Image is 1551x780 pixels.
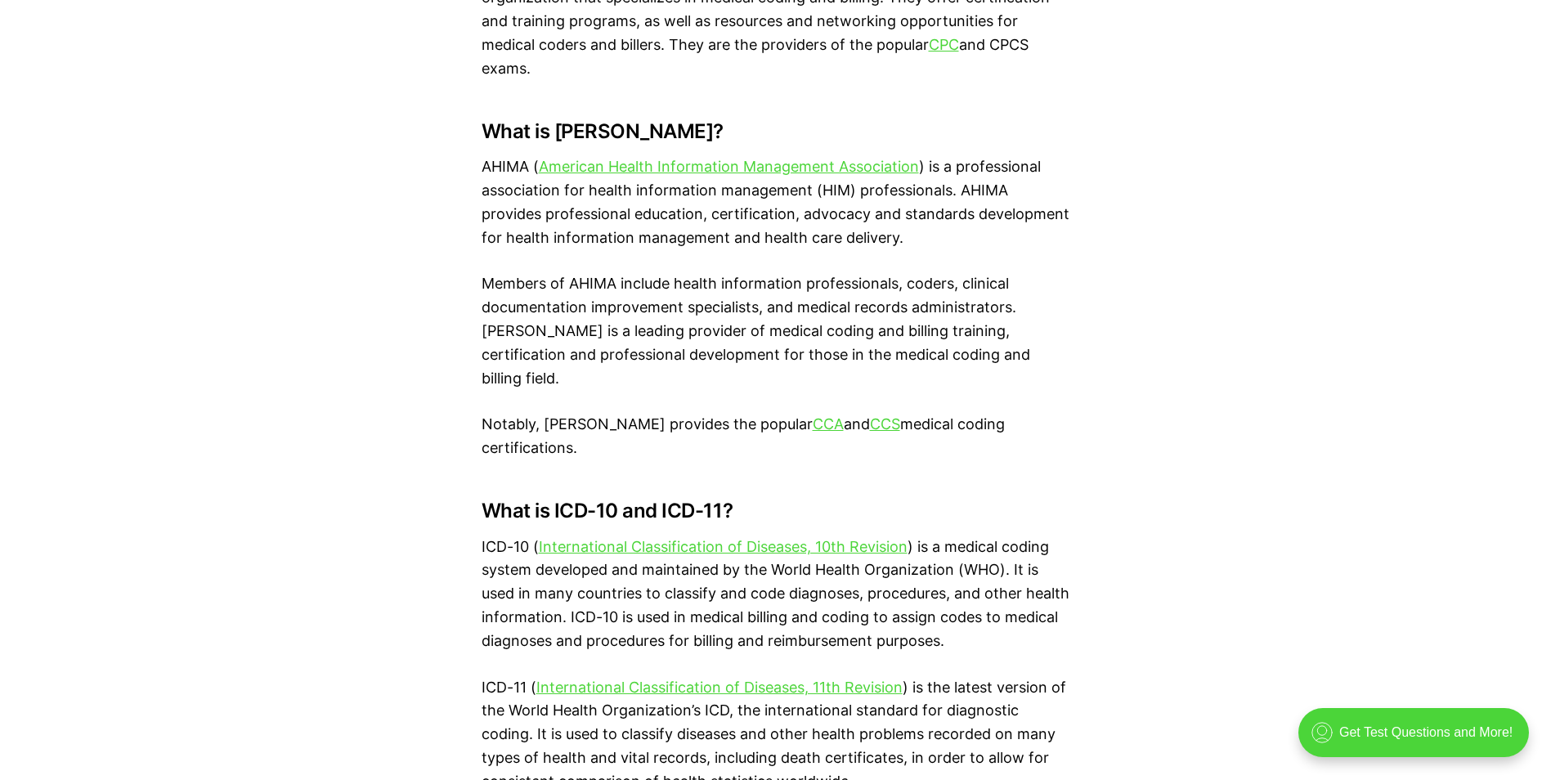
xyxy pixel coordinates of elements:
[870,415,900,433] a: CCS
[536,679,903,696] a: International Classification of Diseases, 11th Revision
[482,413,1070,460] p: Notably, [PERSON_NAME] provides the popular and medical coding certifications.
[929,36,959,53] a: CPC
[1284,700,1551,780] iframe: portal-trigger
[482,155,1070,249] p: AHIMA ( ) is a professional association for health information management (HIM) professionals. AH...
[539,158,919,175] a: American Health Information Management Association
[482,272,1070,390] p: Members of AHIMA include health information professionals, coders, clinical documentation improve...
[539,538,908,555] a: International Classification of Diseases, 10th Revision
[482,120,1070,143] h3: What is [PERSON_NAME]?
[813,415,844,433] a: CCA
[482,536,1070,653] p: ICD-10 ( ) is a medical coding system developed and maintained by the World Health Organization (...
[482,500,1070,522] h3: What is ICD-10 and ICD-11?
